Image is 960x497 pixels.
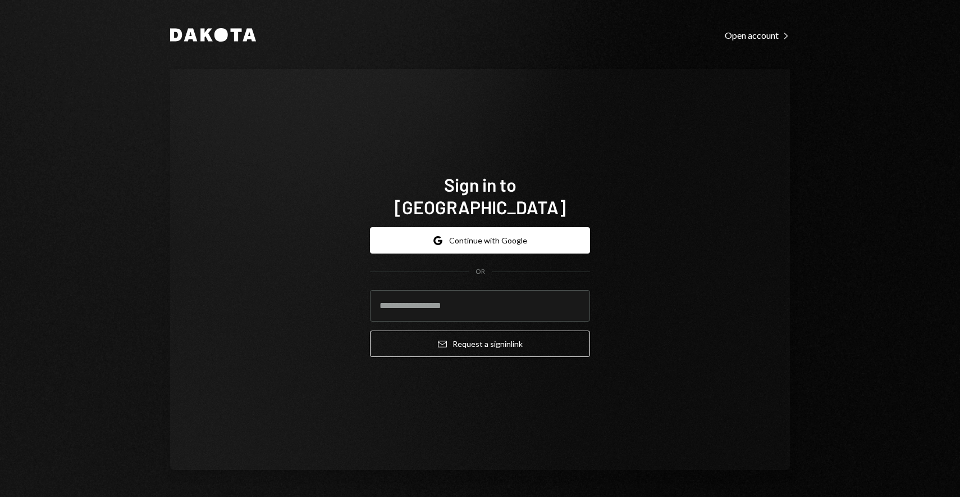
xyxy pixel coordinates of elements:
a: Open account [725,29,790,41]
div: OR [476,267,485,277]
button: Request a signinlink [370,331,590,357]
div: Open account [725,30,790,41]
button: Continue with Google [370,227,590,254]
h1: Sign in to [GEOGRAPHIC_DATA] [370,173,590,218]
